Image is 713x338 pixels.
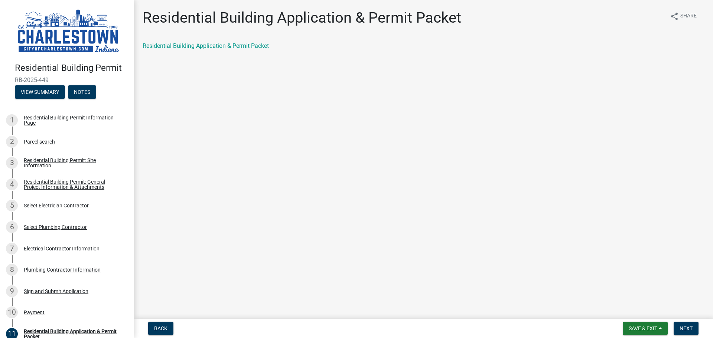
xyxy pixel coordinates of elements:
div: Residential Building Permit: Site Information [24,158,122,168]
div: Residential Building Permit: General Project Information & Attachments [24,179,122,190]
span: Next [680,325,693,331]
div: Select Electrician Contractor [24,203,89,208]
div: 6 [6,221,18,233]
div: 5 [6,200,18,211]
span: Save & Exit [629,325,657,331]
div: 4 [6,178,18,190]
div: Payment [24,310,45,315]
button: View Summary [15,85,65,99]
button: Save & Exit [623,322,668,335]
div: 7 [6,243,18,255]
div: 9 [6,285,18,297]
div: Electrical Contractor Information [24,246,100,251]
button: shareShare [664,9,703,23]
div: Sign and Submit Application [24,289,88,294]
span: RB-2025-449 [15,76,119,83]
button: Next [674,322,699,335]
div: 3 [6,157,18,169]
span: Back [154,325,167,331]
span: Share [680,12,697,21]
div: 10 [6,306,18,318]
div: Plumbing Contractor Information [24,267,101,272]
h1: Residential Building Application & Permit Packet [143,9,461,27]
div: Parcel search [24,139,55,144]
div: 1 [6,114,18,126]
div: 2 [6,136,18,148]
div: 8 [6,264,18,276]
i: share [670,12,679,21]
button: Back [148,322,173,335]
div: Residential Building Permit Information Page [24,115,122,125]
button: Notes [68,85,96,99]
wm-modal-confirm: Summary [15,89,65,95]
div: Select Plumbing Contractor [24,224,87,230]
img: City of Charlestown, Indiana [15,8,122,55]
a: Residential Building Application & Permit Packet [143,42,269,49]
wm-modal-confirm: Notes [68,89,96,95]
h4: Residential Building Permit [15,63,128,73]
